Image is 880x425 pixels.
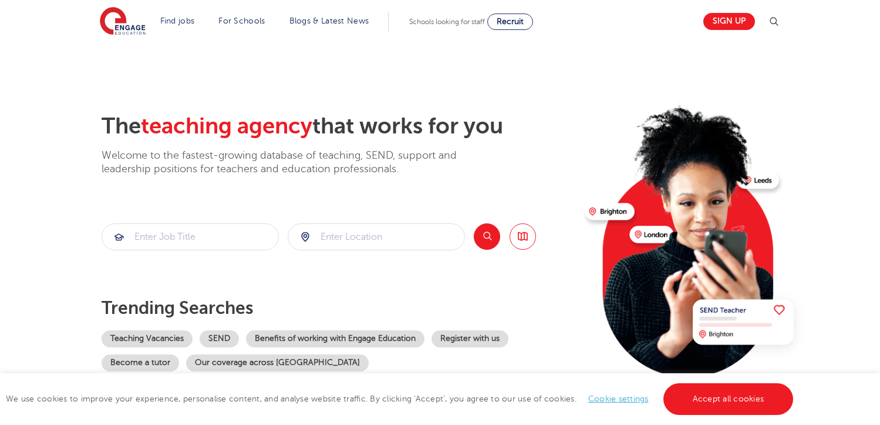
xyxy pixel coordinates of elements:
[102,224,278,250] input: Submit
[200,330,239,347] a: SEND
[289,16,369,25] a: Blogs & Latest News
[588,394,649,403] a: Cookie settings
[141,113,312,139] span: teaching agency
[102,354,179,372] a: Become a tutor
[102,223,279,250] div: Submit
[288,224,464,250] input: Submit
[160,16,195,25] a: Find jobs
[102,330,193,347] a: Teaching Vacancies
[246,330,424,347] a: Benefits of working with Engage Education
[663,383,794,415] a: Accept all cookies
[703,13,755,30] a: Sign up
[288,223,465,250] div: Submit
[409,18,485,26] span: Schools looking for staff
[218,16,265,25] a: For Schools
[102,149,489,176] p: Welcome to the fastest-growing database of teaching, SEND, support and leadership positions for t...
[6,394,796,403] span: We use cookies to improve your experience, personalise content, and analyse website traffic. By c...
[474,223,500,250] button: Search
[102,297,575,319] p: Trending searches
[100,7,146,36] img: Engage Education
[431,330,508,347] a: Register with us
[102,113,575,140] h2: The that works for you
[186,354,369,372] a: Our coverage across [GEOGRAPHIC_DATA]
[487,14,533,30] a: Recruit
[497,17,524,26] span: Recruit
